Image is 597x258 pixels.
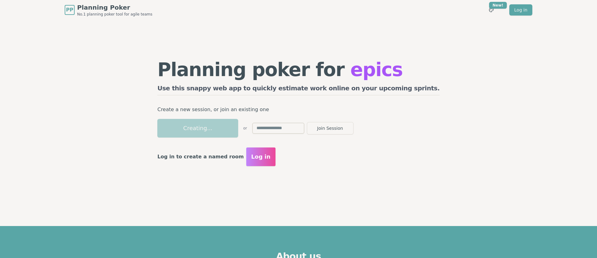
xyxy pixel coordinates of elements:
button: Log in [246,147,275,166]
h2: Use this snappy web app to quickly estimate work online on your upcoming sprints. [157,84,440,95]
span: Log in [251,152,271,161]
div: New! [489,2,507,9]
span: No.1 planning poker tool for agile teams [77,12,152,17]
p: Create a new session, or join an existing one [157,105,440,114]
a: PPPlanning PokerNo.1 planning poker tool for agile teams [65,3,152,17]
span: Planning Poker [77,3,152,12]
span: epics [350,59,403,80]
p: Log in to create a named room [157,152,244,161]
button: New! [486,4,497,16]
a: Log in [509,4,532,16]
span: PP [66,6,73,14]
h1: Planning poker for [157,60,440,79]
span: or [243,126,247,131]
button: Join Session [307,122,354,134]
